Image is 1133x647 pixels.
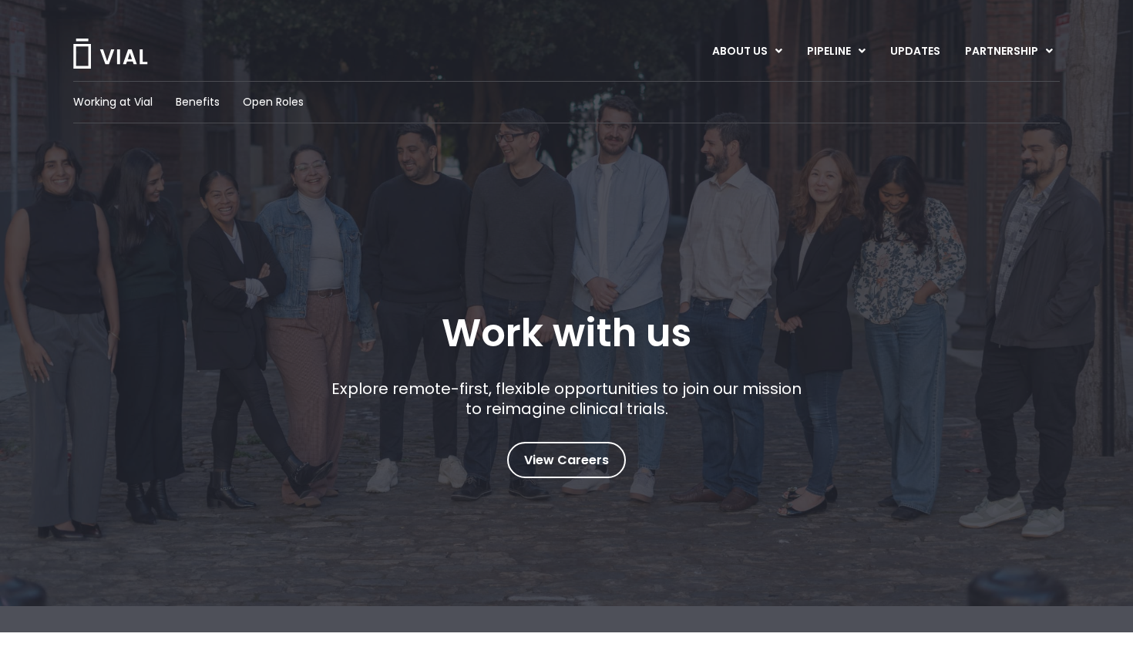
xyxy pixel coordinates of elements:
p: Explore remote-first, flexible opportunities to join our mission to reimagine clinical trials. [326,379,808,419]
a: Working at Vial [73,94,153,110]
a: UPDATES [878,39,952,65]
a: PIPELINEMenu Toggle [795,39,877,65]
a: View Careers [507,442,626,478]
span: View Careers [524,450,609,470]
a: PARTNERSHIPMenu Toggle [953,39,1065,65]
h1: Work with us [442,311,691,356]
a: ABOUT USMenu Toggle [700,39,794,65]
a: Benefits [176,94,220,110]
img: Vial Logo [72,39,149,69]
a: Open Roles [243,94,304,110]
